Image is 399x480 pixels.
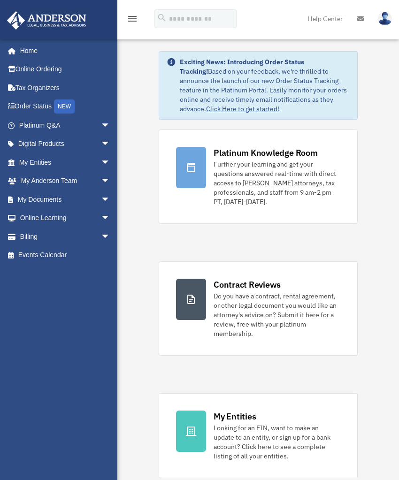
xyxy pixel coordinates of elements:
a: My Entitiesarrow_drop_down [7,153,124,172]
strong: Exciting News: Introducing Order Status Tracking! [180,58,304,76]
img: User Pic [378,12,392,25]
div: Contract Reviews [214,279,281,290]
a: Online Ordering [7,60,124,79]
div: Further your learning and get your questions answered real-time with direct access to [PERSON_NAM... [214,160,340,206]
span: arrow_drop_down [101,153,120,172]
span: arrow_drop_down [101,135,120,154]
a: menu [127,16,138,24]
a: Digital Productsarrow_drop_down [7,135,124,153]
i: search [157,13,167,23]
div: NEW [54,99,75,114]
a: Platinum Q&Aarrow_drop_down [7,116,124,135]
a: Click Here to get started! [206,105,279,113]
div: Based on your feedback, we're thrilled to announce the launch of our new Order Status Tracking fe... [180,57,350,114]
div: Do you have a contract, rental agreement, or other legal document you would like an attorney's ad... [214,291,340,338]
div: Platinum Knowledge Room [214,147,318,159]
a: Order StatusNEW [7,97,124,116]
a: Online Learningarrow_drop_down [7,209,124,228]
a: My Anderson Teamarrow_drop_down [7,172,124,190]
span: arrow_drop_down [101,116,120,135]
a: My Entities Looking for an EIN, want to make an update to an entity, or sign up for a bank accoun... [159,393,358,478]
i: menu [127,13,138,24]
div: My Entities [214,411,256,422]
a: Home [7,41,120,60]
a: Tax Organizers [7,78,124,97]
span: arrow_drop_down [101,190,120,209]
img: Anderson Advisors Platinum Portal [4,11,89,30]
span: arrow_drop_down [101,227,120,246]
a: My Documentsarrow_drop_down [7,190,124,209]
a: Billingarrow_drop_down [7,227,124,246]
span: arrow_drop_down [101,172,120,191]
div: Looking for an EIN, want to make an update to an entity, or sign up for a bank account? Click her... [214,423,340,461]
span: arrow_drop_down [101,209,120,228]
a: Contract Reviews Do you have a contract, rental agreement, or other legal document you would like... [159,261,358,356]
a: Events Calendar [7,246,124,265]
a: Platinum Knowledge Room Further your learning and get your questions answered real-time with dire... [159,130,358,224]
